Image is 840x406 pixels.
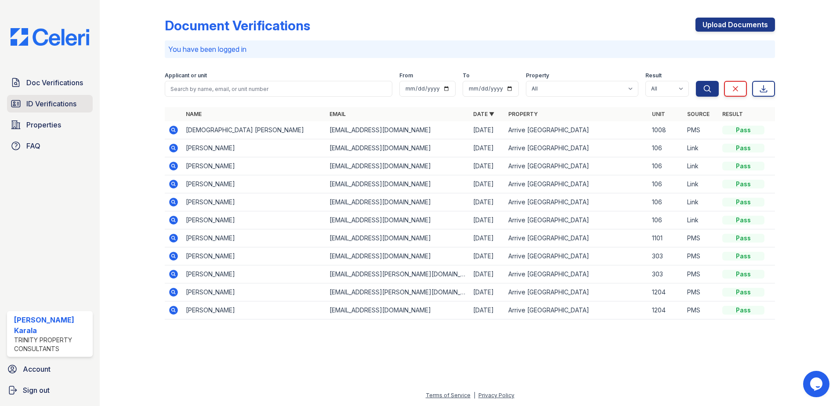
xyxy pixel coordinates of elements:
[182,229,326,247] td: [PERSON_NAME]
[23,385,50,395] span: Sign out
[648,229,684,247] td: 1101
[326,121,470,139] td: [EMAIL_ADDRESS][DOMAIN_NAME]
[648,283,684,301] td: 1204
[426,392,471,399] a: Terms of Service
[505,283,648,301] td: Arrive [GEOGRAPHIC_DATA]
[14,315,89,336] div: [PERSON_NAME] Karala
[182,121,326,139] td: [DEMOGRAPHIC_DATA] [PERSON_NAME]
[165,72,207,79] label: Applicant or unit
[505,157,648,175] td: Arrive [GEOGRAPHIC_DATA]
[470,283,505,301] td: [DATE]
[648,175,684,193] td: 106
[4,28,96,46] img: CE_Logo_Blue-a8612792a0a2168367f1c8372b55b34899dd931a85d93a1a3d3e32e68fde9ad4.png
[722,126,764,134] div: Pass
[505,247,648,265] td: Arrive [GEOGRAPHIC_DATA]
[722,216,764,225] div: Pass
[473,111,494,117] a: Date ▼
[186,111,202,117] a: Name
[648,121,684,139] td: 1008
[722,198,764,207] div: Pass
[182,157,326,175] td: [PERSON_NAME]
[722,234,764,243] div: Pass
[722,111,743,117] a: Result
[505,301,648,319] td: Arrive [GEOGRAPHIC_DATA]
[505,139,648,157] td: Arrive [GEOGRAPHIC_DATA]
[684,175,719,193] td: Link
[722,306,764,315] div: Pass
[7,137,93,155] a: FAQ
[648,247,684,265] td: 303
[165,81,392,97] input: Search by name, email, or unit number
[326,175,470,193] td: [EMAIL_ADDRESS][DOMAIN_NAME]
[684,211,719,229] td: Link
[684,121,719,139] td: PMS
[399,72,413,79] label: From
[26,77,83,88] span: Doc Verifications
[648,193,684,211] td: 106
[165,18,310,33] div: Document Verifications
[329,111,346,117] a: Email
[4,381,96,399] a: Sign out
[326,157,470,175] td: [EMAIL_ADDRESS][DOMAIN_NAME]
[722,162,764,170] div: Pass
[182,301,326,319] td: [PERSON_NAME]
[470,211,505,229] td: [DATE]
[326,283,470,301] td: [EMAIL_ADDRESS][PERSON_NAME][DOMAIN_NAME]
[326,301,470,319] td: [EMAIL_ADDRESS][DOMAIN_NAME]
[7,95,93,112] a: ID Verifications
[182,139,326,157] td: [PERSON_NAME]
[7,116,93,134] a: Properties
[23,364,51,374] span: Account
[648,139,684,157] td: 106
[470,301,505,319] td: [DATE]
[182,175,326,193] td: [PERSON_NAME]
[648,157,684,175] td: 106
[648,265,684,283] td: 303
[326,247,470,265] td: [EMAIL_ADDRESS][DOMAIN_NAME]
[645,72,662,79] label: Result
[684,283,719,301] td: PMS
[505,265,648,283] td: Arrive [GEOGRAPHIC_DATA]
[508,111,538,117] a: Property
[7,74,93,91] a: Doc Verifications
[526,72,549,79] label: Property
[505,229,648,247] td: Arrive [GEOGRAPHIC_DATA]
[182,283,326,301] td: [PERSON_NAME]
[182,193,326,211] td: [PERSON_NAME]
[722,288,764,297] div: Pass
[182,265,326,283] td: [PERSON_NAME]
[505,121,648,139] td: Arrive [GEOGRAPHIC_DATA]
[326,211,470,229] td: [EMAIL_ADDRESS][DOMAIN_NAME]
[684,265,719,283] td: PMS
[470,247,505,265] td: [DATE]
[470,121,505,139] td: [DATE]
[684,139,719,157] td: Link
[26,120,61,130] span: Properties
[26,141,40,151] span: FAQ
[26,98,76,109] span: ID Verifications
[168,44,771,54] p: You have been logged in
[470,193,505,211] td: [DATE]
[474,392,475,399] div: |
[182,211,326,229] td: [PERSON_NAME]
[4,360,96,378] a: Account
[684,157,719,175] td: Link
[648,211,684,229] td: 106
[722,270,764,279] div: Pass
[684,301,719,319] td: PMS
[505,175,648,193] td: Arrive [GEOGRAPHIC_DATA]
[326,229,470,247] td: [EMAIL_ADDRESS][DOMAIN_NAME]
[687,111,710,117] a: Source
[326,265,470,283] td: [EMAIL_ADDRESS][PERSON_NAME][DOMAIN_NAME]
[470,229,505,247] td: [DATE]
[684,229,719,247] td: PMS
[326,193,470,211] td: [EMAIL_ADDRESS][DOMAIN_NAME]
[470,175,505,193] td: [DATE]
[470,139,505,157] td: [DATE]
[326,139,470,157] td: [EMAIL_ADDRESS][DOMAIN_NAME]
[182,247,326,265] td: [PERSON_NAME]
[478,392,514,399] a: Privacy Policy
[652,111,665,117] a: Unit
[722,144,764,152] div: Pass
[722,252,764,261] div: Pass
